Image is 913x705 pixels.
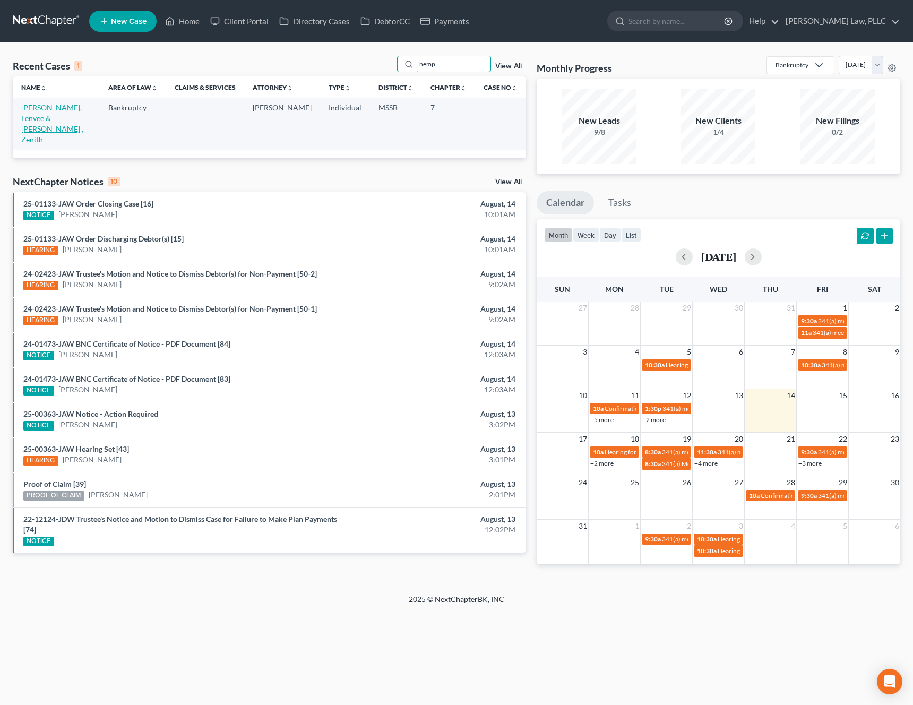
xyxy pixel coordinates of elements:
[890,476,900,489] span: 30
[23,199,153,208] a: 25-01133-JAW Order Closing Case [16]
[205,12,274,31] a: Client Portal
[801,448,817,456] span: 9:30a
[58,384,117,395] a: [PERSON_NAME]
[160,12,205,31] a: Home
[590,459,614,467] a: +2 more
[894,346,900,358] span: 9
[790,520,796,532] span: 4
[329,83,351,91] a: Typeunfold_more
[358,339,515,349] div: August, 14
[605,405,725,412] span: Confirmation hearing for [PERSON_NAME]
[710,285,727,294] span: Wed
[320,98,370,149] td: Individual
[537,191,594,214] a: Calendar
[578,433,588,445] span: 17
[578,389,588,402] span: 10
[23,421,54,431] div: NOTICE
[682,476,692,489] span: 26
[358,234,515,244] div: August, 14
[415,12,475,31] a: Payments
[23,491,84,501] div: PROOF OF CLAIM
[681,115,755,127] div: New Clients
[734,476,744,489] span: 27
[801,361,821,369] span: 10:30a
[701,251,736,262] h2: [DATE]
[108,177,120,186] div: 10
[786,302,796,314] span: 31
[590,416,614,424] a: +5 more
[358,244,515,255] div: 10:01AM
[422,98,475,149] td: 7
[842,520,848,532] span: 5
[599,191,641,214] a: Tasks
[776,61,808,70] div: Bankruptcy
[868,285,881,294] span: Sat
[593,405,604,412] span: 10a
[358,349,515,360] div: 12:03AM
[358,409,515,419] div: August, 13
[108,83,158,91] a: Area of Lawunfold_more
[23,456,58,466] div: HEARING
[111,18,147,25] span: New Case
[166,76,244,98] th: Claims & Services
[23,409,158,418] a: 25-00363-JAW Notice - Action Required
[23,246,58,255] div: HEARING
[817,285,828,294] span: Fri
[734,389,744,402] span: 13
[358,269,515,279] div: August, 14
[358,489,515,500] div: 2:01PM
[151,85,158,91] i: unfold_more
[697,448,717,456] span: 11:30a
[630,433,640,445] span: 18
[355,12,415,31] a: DebtorCC
[681,127,755,137] div: 1/4
[662,405,765,412] span: 341(a) meeting for [PERSON_NAME]
[573,228,599,242] button: week
[734,433,744,445] span: 20
[63,314,122,325] a: [PERSON_NAME]
[842,346,848,358] span: 8
[645,535,661,543] span: 9:30a
[842,302,848,314] span: 1
[416,56,490,72] input: Search by name...
[358,279,515,290] div: 9:02AM
[894,302,900,314] span: 2
[645,405,661,412] span: 1:30p
[890,433,900,445] span: 23
[555,285,570,294] span: Sun
[58,209,117,220] a: [PERSON_NAME]
[786,389,796,402] span: 14
[801,317,817,325] span: 9:30a
[23,304,317,313] a: 24-02423-JAW Trustee's Motion and Notice to Dismiss Debtor(s) for Non-Payment [50-1]
[274,12,355,31] a: Directory Cases
[642,416,666,424] a: +2 more
[578,520,588,532] span: 31
[694,459,718,467] a: +4 more
[244,98,320,149] td: [PERSON_NAME]
[100,98,166,149] td: Bankruptcy
[578,302,588,314] span: 27
[23,374,230,383] a: 24-01473-JAW BNC Certificate of Notice - PDF Document [83]
[686,346,692,358] span: 5
[63,244,122,255] a: [PERSON_NAME]
[358,514,515,525] div: August, 13
[599,228,621,242] button: day
[718,535,863,543] span: Hearing for [PERSON_NAME] and [PERSON_NAME]
[58,419,117,430] a: [PERSON_NAME]
[23,281,58,290] div: HEARING
[23,514,337,534] a: 22-12124-JDW Trustee's Notice and Motion to Dismiss Case for Failure to Make Plan Payments [74]
[537,62,612,74] h3: Monthly Progress
[763,285,778,294] span: Thu
[662,460,765,468] span: 341(a) Meeting for [PERSON_NAME]
[582,346,588,358] span: 3
[23,234,184,243] a: 25-01133-JAW Order Discharging Debtor(s) [15]
[358,444,515,454] div: August, 13
[686,520,692,532] span: 2
[894,520,900,532] span: 6
[838,433,848,445] span: 22
[621,228,641,242] button: list
[358,525,515,535] div: 12:02PM
[697,535,717,543] span: 10:30a
[21,103,83,144] a: [PERSON_NAME], Lenvee & [PERSON_NAME] , Zenith
[662,448,764,456] span: 341(a) meeting for [PERSON_NAME]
